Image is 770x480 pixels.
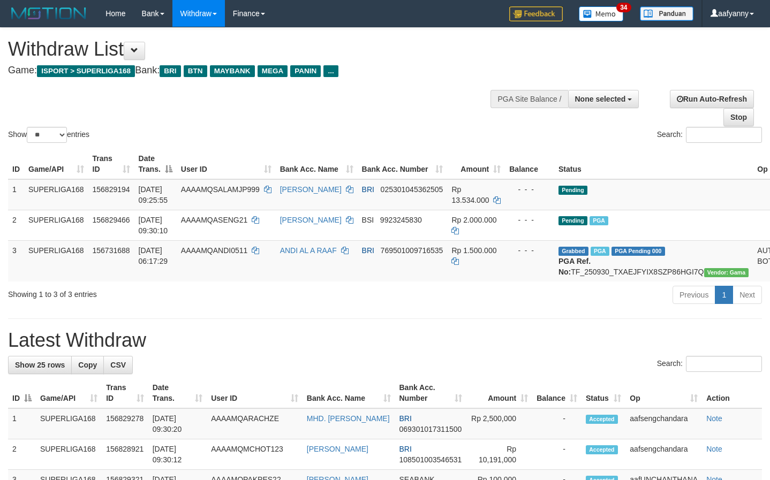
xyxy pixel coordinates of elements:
h1: Withdraw List [8,39,503,60]
th: Trans ID: activate to sort column ascending [88,149,134,179]
td: Rp 10,191,000 [466,439,532,470]
td: SUPERLIGA168 [24,179,88,210]
div: PGA Site Balance / [490,90,568,108]
th: Bank Acc. Name: activate to sort column ascending [276,149,358,179]
td: aafsengchandara [625,439,702,470]
span: ... [323,65,338,77]
span: AAAAMQANDI0511 [181,246,248,255]
th: Status: activate to sort column ascending [582,378,625,408]
span: Copy 069301017311500 to clipboard [399,425,462,433]
img: Feedback.jpg [509,6,563,21]
label: Search: [657,356,762,372]
span: 156829466 [93,216,130,224]
th: Game/API: activate to sort column ascending [36,378,102,408]
b: PGA Ref. No: [558,257,591,276]
div: - - - [509,184,550,195]
a: ANDI AL A RAAF [280,246,337,255]
span: PGA Pending [612,247,665,256]
a: Copy [71,356,104,374]
th: User ID: activate to sort column ascending [177,149,276,179]
td: 2 [8,439,36,470]
span: MAYBANK [210,65,255,77]
span: 156731688 [93,246,130,255]
th: Bank Acc. Name: activate to sort column ascending [303,378,395,408]
img: MOTION_logo.png [8,5,89,21]
div: Showing 1 to 3 of 3 entries [8,285,313,300]
th: Bank Acc. Number: activate to sort column ascending [395,378,467,408]
a: Show 25 rows [8,356,72,374]
th: User ID: activate to sort column ascending [207,378,303,408]
td: TF_250930_TXAEJFYIX8SZP86HGI7Q [554,240,753,281]
td: 2 [8,210,24,240]
th: Op: activate to sort column ascending [625,378,702,408]
th: Status [554,149,753,179]
span: Accepted [586,415,618,424]
span: AAAAMQASENG21 [181,216,248,224]
span: 156829194 [93,185,130,194]
span: CSV [110,361,126,369]
a: CSV [103,356,133,374]
span: Show 25 rows [15,361,65,369]
td: 156829278 [102,408,148,439]
td: Rp 2,500,000 [466,408,532,439]
td: 1 [8,408,36,439]
td: AAAAMQMCHOT123 [207,439,303,470]
th: Date Trans.: activate to sort column descending [134,149,177,179]
span: BRI [362,246,374,255]
span: Copy 9923245830 to clipboard [380,216,422,224]
button: None selected [568,90,639,108]
a: Next [733,286,762,304]
span: BRI [399,414,412,423]
span: Grabbed [558,247,588,256]
select: Showentries [27,127,67,143]
a: Note [706,414,722,423]
th: Amount: activate to sort column ascending [447,149,505,179]
span: BRI [362,185,374,194]
span: Copy 108501003546531 to clipboard [399,455,462,464]
td: - [532,439,582,470]
td: aafsengchandara [625,408,702,439]
td: SUPERLIGA168 [36,408,102,439]
img: panduan.png [640,6,693,21]
span: BRI [160,65,180,77]
span: Vendor URL: https://trx31.1velocity.biz [704,268,749,277]
span: [DATE] 09:25:55 [139,185,168,204]
span: Copy 025301045362505 to clipboard [381,185,443,194]
a: 1 [715,286,733,304]
td: SUPERLIGA168 [24,210,88,240]
a: [PERSON_NAME] [280,216,342,224]
div: - - - [509,215,550,225]
th: Date Trans.: activate to sort column ascending [148,378,207,408]
span: Rp 1.500.000 [451,246,496,255]
span: BTN [184,65,207,77]
td: 1 [8,179,24,210]
span: MEGA [258,65,288,77]
h4: Game: Bank: [8,65,503,76]
td: 156828921 [102,439,148,470]
input: Search: [686,356,762,372]
span: [DATE] 06:17:29 [139,246,168,265]
div: - - - [509,245,550,256]
th: Amount: activate to sort column ascending [466,378,532,408]
h1: Latest Withdraw [8,330,762,351]
span: PANIN [290,65,321,77]
th: Balance [505,149,554,179]
input: Search: [686,127,762,143]
span: AAAAMQSALAMJP999 [181,185,260,194]
span: 34 [616,3,631,12]
th: Balance: activate to sort column ascending [532,378,582,408]
span: Accepted [586,445,618,454]
th: Game/API: activate to sort column ascending [24,149,88,179]
span: Pending [558,186,587,195]
span: Rp 2.000.000 [451,216,496,224]
a: [PERSON_NAME] [280,185,342,194]
td: AAAAMQARACHZE [207,408,303,439]
span: Copy 769501009716535 to clipboard [381,246,443,255]
th: Bank Acc. Number: activate to sort column ascending [358,149,448,179]
td: SUPERLIGA168 [24,240,88,281]
a: Run Auto-Refresh [670,90,754,108]
td: [DATE] 09:30:20 [148,408,207,439]
span: Marked by aafsoycanthlai [590,216,608,225]
span: Copy [78,361,97,369]
a: Stop [723,108,754,126]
